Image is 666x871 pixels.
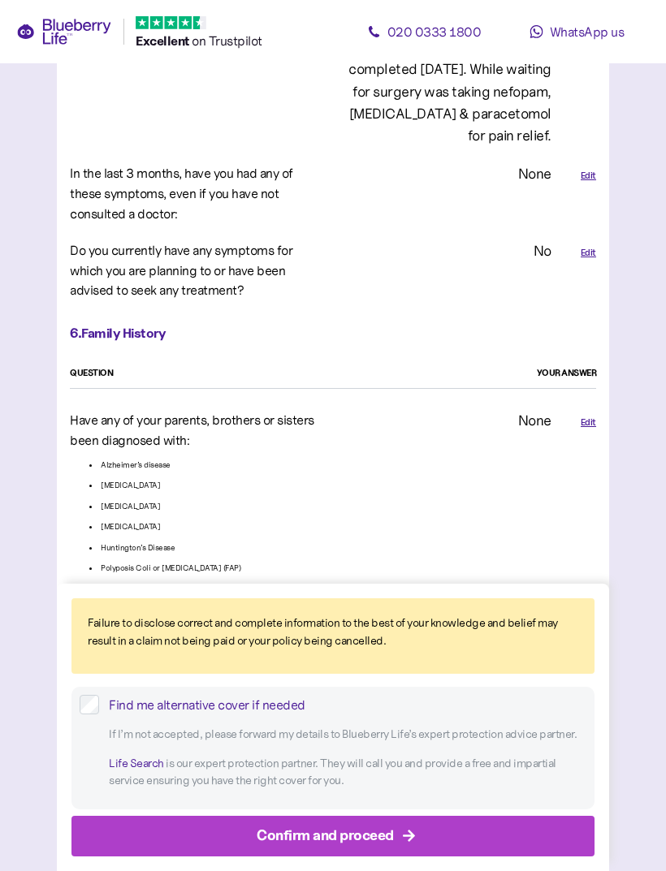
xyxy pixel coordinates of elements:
[70,240,327,300] div: Do you currently have any symptoms for which you are planning to or have been advised to seek any...
[71,816,595,856] button: Confirm and proceed
[581,246,596,260] button: Edit
[70,366,113,380] div: QUESTION
[109,695,586,715] div: Find me alternative cover if needed
[504,15,650,48] a: WhatsApp us
[109,755,586,790] p: is our expert protection partner. They will call you and provide a free and impartial service ens...
[581,169,596,183] button: Edit
[70,323,596,343] div: 6. Family History
[192,32,262,49] span: on Trustpilot
[339,240,551,262] div: No
[70,410,327,451] div: Have any of your parents, brothers or sisters been diagnosed with:
[351,15,497,48] a: 020 0333 1800
[88,614,578,649] div: Failure to disclose correct and complete information to the best of your knowledge and belief may...
[136,32,192,49] span: Excellent ️
[101,562,240,575] span: Polyposis Coli or [MEDICAL_DATA] (FAP)
[101,541,175,554] span: Huntington’s Disease
[109,726,586,744] p: If I’m not accepted, please forward my details to Blueberry Life ’s expert protection advice part...
[109,756,164,770] a: Life Search
[550,24,625,40] span: WhatsApp us
[101,520,160,533] span: [MEDICAL_DATA]
[518,410,551,432] div: None
[581,416,596,429] button: Edit
[387,24,482,40] span: 020 0333 1800
[101,583,160,596] span: [MEDICAL_DATA]
[70,163,327,223] div: In the last 3 months, have you had any of these symptoms, even if you have not consulted a doctor:
[339,163,551,185] div: None
[101,459,171,472] span: Alzheimer’s disease
[101,500,160,513] span: [MEDICAL_DATA]
[257,825,394,847] div: Confirm and proceed
[101,479,160,492] span: [MEDICAL_DATA]
[537,366,597,380] div: YOUR ANSWER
